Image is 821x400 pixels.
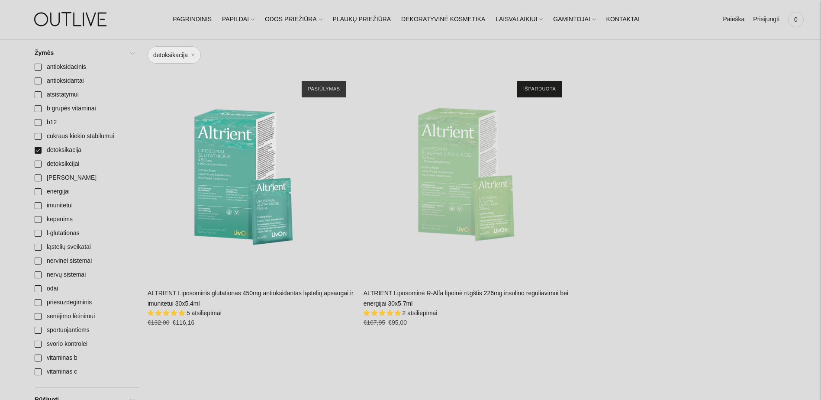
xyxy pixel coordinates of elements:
[148,319,170,326] s: €132,00
[606,10,640,29] a: KONTAKTAI
[29,171,139,185] a: [PERSON_NAME]
[29,337,139,351] a: svorio kontrolei
[187,310,222,316] span: 5 atsiliepimai
[148,310,187,316] span: 5.00 stars
[29,185,139,199] a: energijai
[402,310,438,316] span: 2 atsiliepimai
[173,319,195,326] span: €116,16
[265,10,322,29] a: ODOS PRIEŽIŪRA
[29,102,139,116] a: b grupės vitaminai
[29,60,139,74] a: antioksidacinis
[29,240,139,254] a: ląstelių sveikatai
[29,143,139,157] a: detoksikacija
[788,10,804,29] a: 0
[333,10,391,29] a: PLAUKŲ PRIEŽIŪRA
[29,351,139,365] a: vitaminas b
[29,199,139,213] a: imunitetui
[29,46,139,60] a: Žymės
[148,46,201,64] a: detoksikacija
[29,74,139,88] a: antioksidantai
[173,10,212,29] a: PAGRINDINIS
[29,157,139,171] a: detoksikcijai
[364,290,568,307] a: ALTRIENT Liposominė R-Alfa lipoinė rūgštis 226mg insulino reguliavimui bei energijai 30x5.7ml
[29,365,139,379] a: vitaminas c
[364,310,402,316] span: 5.00 stars
[29,129,139,143] a: cukraus kiekio stabilumui
[29,282,139,296] a: odai
[29,88,139,102] a: atsistatymui
[401,10,485,29] a: DEKORATYVINĖ KOSMETIKA
[29,213,139,226] a: kepenims
[17,4,126,34] img: OUTLIVE
[29,254,139,268] a: nervinei sistemai
[364,319,386,326] s: €107,95
[29,323,139,337] a: sportuojantiems
[364,72,571,280] a: ALTRIENT Liposominė R-Alfa lipoinė rūgštis 226mg insulino reguliavimui bei energijai 30x5.7ml
[29,116,139,129] a: b12
[388,319,407,326] span: €95,00
[790,13,802,26] span: 0
[29,268,139,282] a: nervų sistemai
[222,10,254,29] a: PAPILDAI
[753,10,779,29] a: Prisijungti
[553,10,596,29] a: GAMINTOJAI
[29,310,139,323] a: senėjimo lėtinimui
[723,10,744,29] a: Paieška
[29,226,139,240] a: l-glutationas
[148,290,354,307] a: ALTRIENT Liposominis glutationas 450mg antioksidantas ląstelių apsaugai ir imunitetui 30x5.4ml
[148,72,355,280] a: ALTRIENT Liposominis glutationas 450mg antioksidantas ląstelių apsaugai ir imunitetui 30x5.4ml
[29,296,139,310] a: priesuzdegiminis
[496,10,543,29] a: LAISVALAIKIUI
